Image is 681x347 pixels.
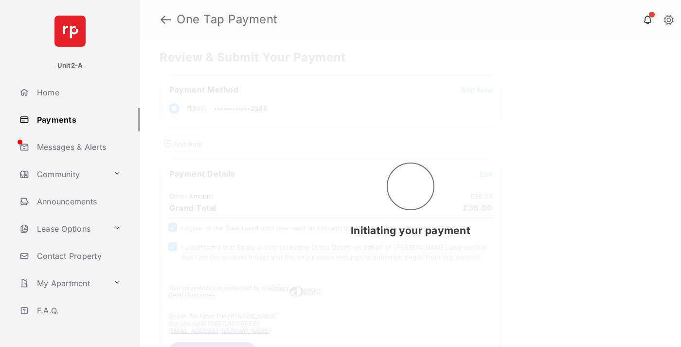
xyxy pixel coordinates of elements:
[177,14,278,25] strong: One Tap Payment
[16,299,140,322] a: F.A.Q.
[57,61,83,71] p: Unit2-A
[16,190,140,213] a: Announcements
[351,224,470,237] span: Initiating your payment
[54,16,86,47] img: svg+xml;base64,PHN2ZyB4bWxucz0iaHR0cDovL3d3dy53My5vcmcvMjAwMC9zdmciIHdpZHRoPSI2NCIgaGVpZ2h0PSI2NC...
[16,244,140,268] a: Contact Property
[16,135,140,159] a: Messages & Alerts
[16,163,109,186] a: Community
[16,272,109,295] a: My Apartment
[16,81,140,104] a: Home
[16,217,109,240] a: Lease Options
[16,108,140,131] a: Payments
